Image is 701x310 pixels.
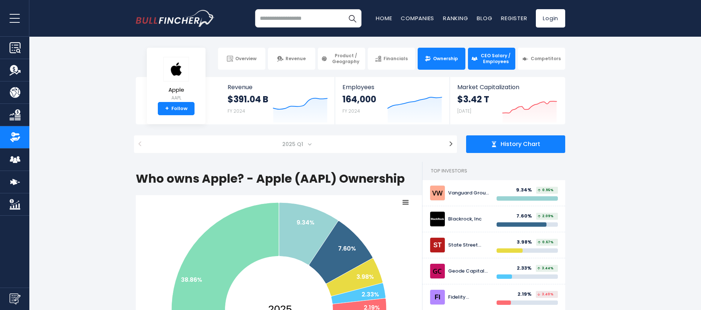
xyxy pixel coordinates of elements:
a: Companies [401,14,434,22]
a: CEO Salary / Employees [468,48,515,70]
a: Product / Geography [318,48,365,70]
span: Market Capitalization [457,84,557,91]
small: FY 2024 [228,108,245,114]
div: 9.34% [516,187,536,193]
span: Revenue [286,56,306,62]
a: Blog [477,14,492,22]
img: history chart [491,141,497,147]
div: 7.60% [516,213,536,219]
span: 3.40% [537,293,553,296]
small: AAPL [163,95,189,101]
span: 2.09% [538,215,553,218]
a: Competitors [518,48,565,70]
text: 3.98% [356,273,374,281]
a: Login [536,9,565,28]
div: 2.19% [517,291,536,298]
span: Financials [384,56,408,62]
span: 2025 Q1 [150,135,441,153]
a: Market Capitalization $3.42 T [DATE] [450,77,564,124]
div: 3.98% [517,239,536,245]
span: Overview [235,56,257,62]
span: 2025 Q1 [279,139,308,149]
a: Ownership [418,48,465,70]
text: 9.34% [297,218,315,227]
div: Blackrock, Inc [448,216,491,222]
button: > [445,135,457,153]
span: 0.95% [538,189,553,192]
div: 2.33% [517,265,536,271]
span: Employees [342,84,442,91]
strong: 164,000 [342,94,376,105]
span: CEO Salary / Employees [480,53,512,64]
a: Register [501,14,527,22]
strong: $3.42 T [457,94,489,105]
a: Ranking [443,14,468,22]
a: Go to homepage [136,10,215,27]
span: Product / Geography [330,53,362,64]
a: Revenue [268,48,315,70]
button: < [134,135,146,153]
span: Revenue [228,84,328,91]
span: History Chart [501,141,540,148]
img: bullfincher logo [136,10,215,27]
strong: $391.04 B [228,94,268,105]
a: Overview [218,48,265,70]
text: 7.60% [338,244,356,253]
span: 3.44% [537,267,553,270]
div: Fidelity Investments (FMR) [448,294,491,300]
small: [DATE] [457,108,471,114]
h2: Top Investors [422,162,565,180]
a: Employees 164,000 FY 2024 [335,77,449,124]
small: FY 2024 [342,108,360,114]
h1: Who owns Apple? - Apple (AAPL) Ownership [136,170,422,187]
img: Ownership [10,132,21,143]
span: 0.67% [538,241,553,244]
a: Apple AAPL [163,56,189,102]
span: Ownership [433,56,458,62]
div: State Street Corp [448,242,491,248]
a: Revenue $391.04 B FY 2024 [220,77,335,124]
a: +Follow [158,102,195,115]
div: Vanguard Group Inc [448,190,491,196]
text: 2.33% [362,290,379,299]
div: Geode Capital Management, LLC [448,268,491,274]
strong: + [165,105,169,112]
text: 38.86% [181,276,202,284]
span: Competitors [531,56,561,62]
a: Home [376,14,392,22]
a: Financials [368,48,415,70]
span: Apple [163,87,189,93]
button: Search [343,9,362,28]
